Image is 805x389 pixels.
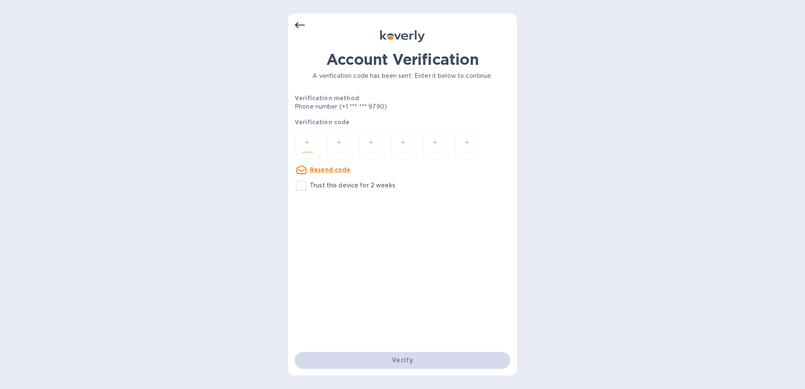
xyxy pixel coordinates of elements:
u: Resend code [310,166,351,173]
p: Verification code [295,118,510,126]
p: A verification code has been sent. Enter it below to continue. [295,72,510,80]
p: Phone number (+1 *** *** 9790) [295,102,451,111]
b: Verification method [295,95,359,101]
h1: Account Verification [295,51,510,68]
p: Trust this device for 2 weeks [310,181,395,190]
